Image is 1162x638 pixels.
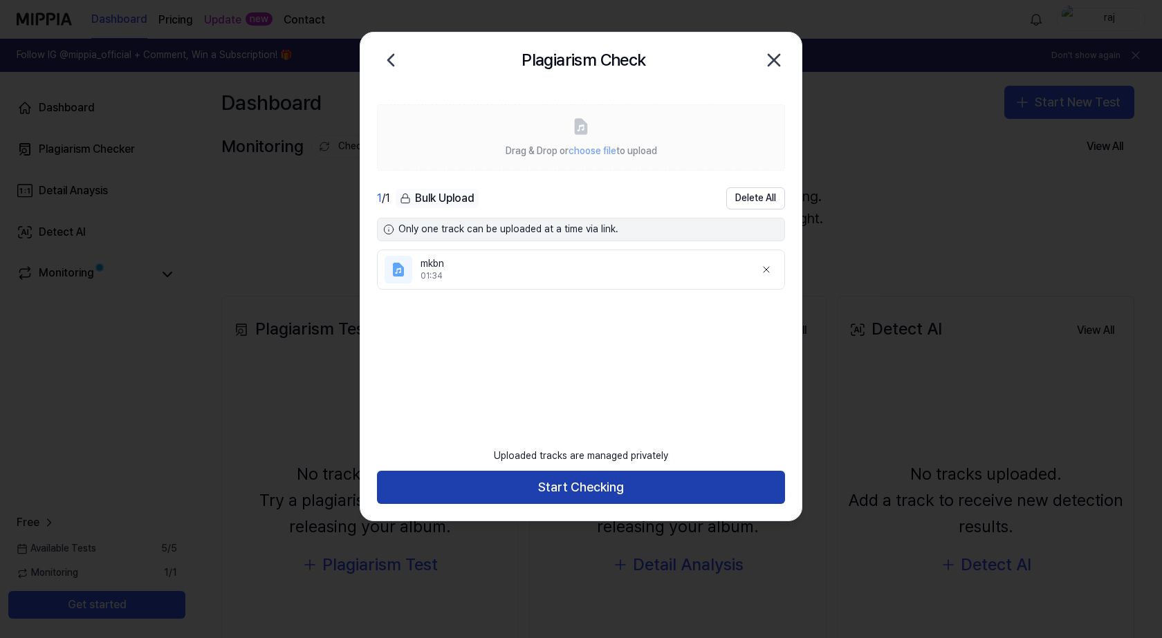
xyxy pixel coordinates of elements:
span: Drag & Drop or to upload [506,145,657,156]
div: Bulk Upload [396,189,479,208]
div: / 1 [377,190,390,207]
div: 01:34 [421,270,744,282]
button: Delete All [726,187,785,209]
span: choose file [569,145,616,156]
span: 1 [377,191,382,205]
div: Only one track can be uploaded at a time via link. [377,218,785,241]
h2: Plagiarism Check [522,47,645,73]
button: Start Checking [377,471,785,504]
div: mkbn [421,257,744,271]
div: Uploaded tracks are managed privately [486,441,676,471]
button: Bulk Upload [396,189,479,209]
